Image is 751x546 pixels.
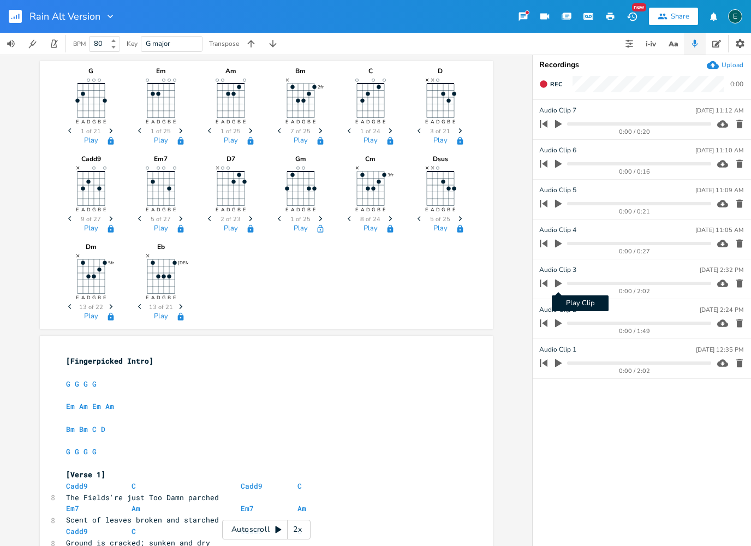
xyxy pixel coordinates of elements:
[425,206,427,213] text: E
[220,128,241,134] span: 1 of 25
[355,206,357,213] text: E
[430,206,434,213] text: A
[297,481,302,491] span: C
[371,206,375,213] text: G
[539,265,576,275] span: Audio Clip 3
[81,294,85,301] text: A
[621,7,643,26] button: New
[66,379,70,389] span: G
[290,118,294,125] text: A
[92,424,97,434] span: C
[64,244,118,250] div: Dm
[81,118,85,125] text: A
[413,156,468,162] div: Dsus
[146,39,170,49] span: G major
[317,84,323,90] text: 2fr
[343,156,398,162] div: Cm
[425,118,427,125] text: E
[103,294,105,301] text: E
[558,248,711,254] div: 0:00 / 0:27
[134,156,188,162] div: Em7
[436,118,439,125] text: D
[558,209,711,215] div: 0:00 / 0:21
[539,61,744,69] div: Recordings
[695,108,743,114] div: [DATE] 11:12 AM
[558,129,711,135] div: 0:00 / 0:20
[294,136,308,146] button: Play
[707,59,743,71] button: Upload
[204,156,258,162] div: D7
[103,206,105,213] text: E
[73,41,86,47] div: BPM
[162,294,165,301] text: G
[29,11,100,21] span: Rain Alt Version
[382,206,385,213] text: E
[297,503,306,513] span: Am
[222,520,311,539] div: Autoscroll
[290,206,294,213] text: A
[296,206,300,213] text: D
[224,224,238,234] button: Play
[363,136,378,146] button: Play
[363,224,378,234] button: Play
[66,515,219,525] span: Scent of leaves broken and starched
[81,216,101,222] span: 9 of 27
[539,305,576,315] span: Audio Clip 2
[151,206,154,213] text: A
[312,206,315,213] text: E
[649,8,698,25] button: Share
[66,481,88,491] span: Cadd9
[66,503,79,513] span: Em7
[242,118,245,125] text: E
[86,294,90,301] text: D
[66,492,219,502] span: The Fields're just Too Damn parched
[433,136,448,146] button: Play
[558,288,711,294] div: 0:00 / 2:02
[145,118,148,125] text: E
[558,328,711,334] div: 0:00 / 1:49
[241,481,263,491] span: Cadd9
[355,118,357,125] text: E
[226,206,230,213] text: D
[79,304,103,310] span: 13 of 22
[224,136,238,146] button: Play
[343,68,398,74] div: C
[84,224,98,234] button: Play
[551,275,565,292] button: Play Clip
[151,118,154,125] text: A
[79,401,88,411] span: Am
[237,118,240,125] text: B
[149,304,173,310] span: 13 of 21
[145,294,148,301] text: E
[92,401,101,411] span: Em
[108,260,114,266] text: 5fr
[75,447,79,456] span: G
[156,294,160,301] text: D
[387,172,393,178] text: 3fr
[97,206,100,213] text: B
[66,526,88,536] span: Cadd9
[242,206,245,213] text: E
[84,312,98,322] button: Play
[172,118,175,125] text: E
[366,206,369,213] text: D
[220,206,224,213] text: A
[355,163,359,172] text: ×
[86,118,90,125] text: D
[288,520,307,539] div: 2x
[79,424,88,434] span: Bm
[134,68,188,74] div: Em
[431,75,434,84] text: ×
[696,347,743,353] div: [DATE] 12:35 PM
[81,128,101,134] span: 1 of 21
[377,118,380,125] text: B
[134,244,188,250] div: Eb
[81,206,85,213] text: A
[167,294,170,301] text: B
[430,118,434,125] text: A
[371,118,375,125] text: G
[558,368,711,374] div: 0:00 / 2:02
[103,118,105,125] text: E
[307,118,310,125] text: B
[285,118,288,125] text: E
